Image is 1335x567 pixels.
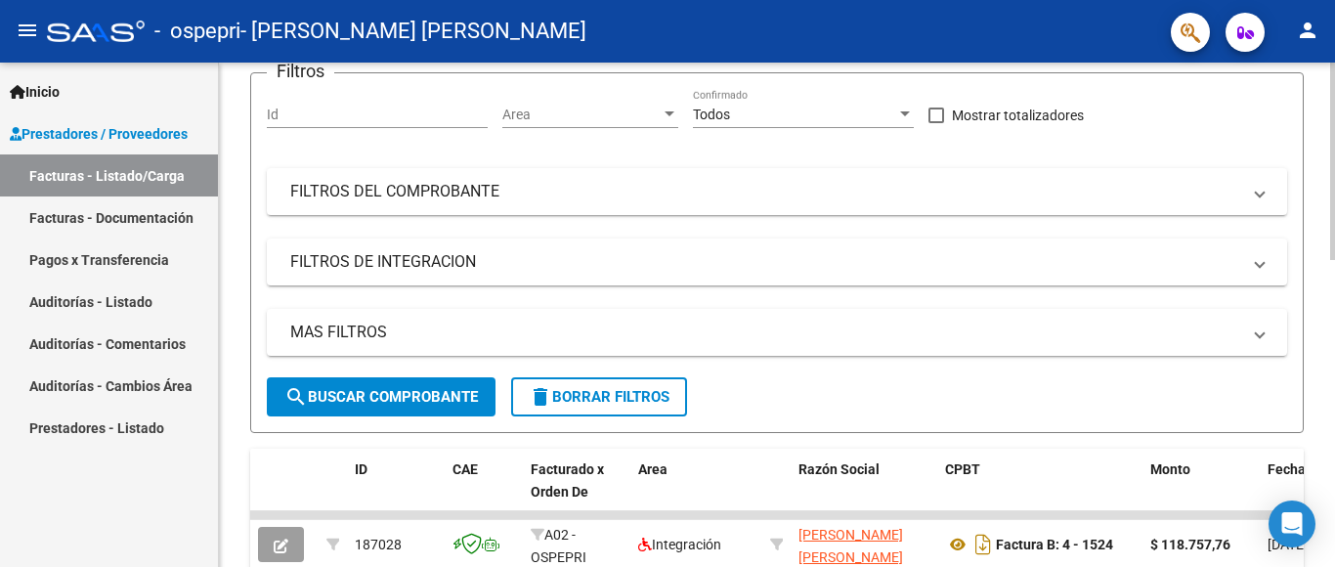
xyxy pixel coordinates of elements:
span: CPBT [945,461,980,477]
mat-icon: search [284,385,308,409]
button: Buscar Comprobante [267,377,495,416]
span: CAE [452,461,478,477]
span: [PERSON_NAME] [PERSON_NAME] [798,527,903,565]
span: Monto [1150,461,1190,477]
span: Razón Social [798,461,880,477]
mat-expansion-panel-header: MAS FILTROS [267,309,1287,356]
mat-expansion-panel-header: FILTROS DE INTEGRACION [267,239,1287,285]
datatable-header-cell: CAE [445,449,523,535]
mat-icon: person [1296,19,1319,42]
h3: Filtros [267,58,334,85]
span: [DATE] [1268,537,1308,552]
datatable-header-cell: Monto [1142,449,1260,535]
span: Facturado x Orden De [531,461,604,500]
span: Borrar Filtros [529,388,669,406]
mat-icon: menu [16,19,39,42]
i: Descargar documento [970,529,996,560]
datatable-header-cell: Area [630,449,762,535]
span: - ospepri [154,10,240,53]
div: 27302892593 [798,524,929,565]
span: ID [355,461,367,477]
span: 187028 [355,537,402,552]
span: Buscar Comprobante [284,388,478,406]
strong: Factura B: 4 - 1524 [996,537,1113,552]
span: A02 - OSPEPRI [531,527,586,565]
mat-panel-title: FILTROS DEL COMPROBANTE [290,181,1240,202]
strong: $ 118.757,76 [1150,537,1230,552]
span: Mostrar totalizadores [952,104,1084,127]
datatable-header-cell: Facturado x Orden De [523,449,630,535]
span: Area [502,107,661,123]
span: Area [638,461,667,477]
datatable-header-cell: ID [347,449,445,535]
div: Open Intercom Messenger [1269,501,1315,547]
button: Borrar Filtros [511,377,687,416]
mat-panel-title: MAS FILTROS [290,322,1240,343]
mat-expansion-panel-header: FILTROS DEL COMPROBANTE [267,168,1287,215]
span: Prestadores / Proveedores [10,123,188,145]
datatable-header-cell: Razón Social [791,449,937,535]
mat-icon: delete [529,385,552,409]
mat-panel-title: FILTROS DE INTEGRACION [290,251,1240,273]
span: Todos [693,107,730,122]
span: - [PERSON_NAME] [PERSON_NAME] [240,10,586,53]
datatable-header-cell: CPBT [937,449,1142,535]
span: Inicio [10,81,60,103]
span: Integración [638,537,721,552]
